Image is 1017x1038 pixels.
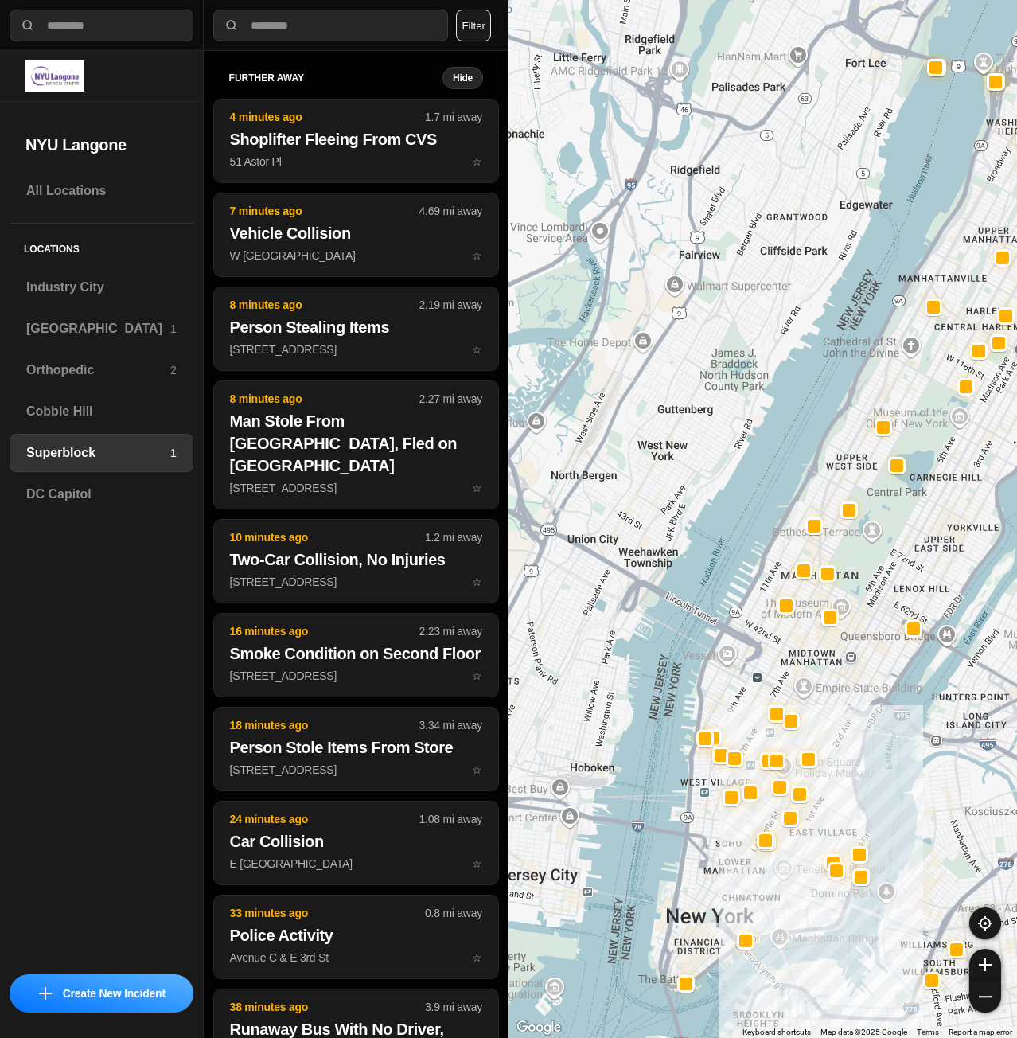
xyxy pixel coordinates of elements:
[419,811,482,827] p: 1.08 mi away
[425,109,482,125] p: 1.7 mi away
[472,249,482,262] span: star
[230,109,425,125] p: 4 minutes ago
[230,297,419,313] p: 8 minutes ago
[419,391,482,407] p: 2.27 mi away
[26,278,177,297] h3: Industry City
[20,18,36,33] img: search
[230,480,482,496] p: [STREET_ADDRESS]
[419,203,482,219] p: 4.69 mi away
[230,248,482,263] p: W [GEOGRAPHIC_DATA]
[26,485,177,504] h3: DC Capitol
[10,224,193,268] h5: Locations
[170,362,177,378] p: 2
[742,1027,811,1038] button: Keyboard shortcuts
[512,1017,565,1038] img: Google
[213,287,499,371] button: 8 minutes ago2.19 mi awayPerson Stealing Items[STREET_ADDRESS]star
[224,18,240,33] img: search
[472,576,482,588] span: star
[230,999,425,1015] p: 38 minutes ago
[170,321,177,337] p: 1
[230,410,482,477] h2: Man Stole From [GEOGRAPHIC_DATA], Fled on [GEOGRAPHIC_DATA]
[230,623,419,639] p: 16 minutes ago
[820,1028,907,1036] span: Map data ©2025 Google
[472,155,482,168] span: star
[442,67,483,89] button: Hide
[472,669,482,682] span: star
[213,481,499,494] a: 8 minutes ago2.27 mi awayMan Stole From [GEOGRAPHIC_DATA], Fled on [GEOGRAPHIC_DATA][STREET_ADDRE...
[230,391,419,407] p: 8 minutes ago
[512,1017,565,1038] a: Open this area in Google Maps (opens a new window)
[472,951,482,964] span: star
[26,181,177,201] h3: All Locations
[230,856,482,872] p: E [GEOGRAPHIC_DATA]
[26,443,170,462] h3: Superblock
[230,668,482,684] p: [STREET_ADDRESS]
[230,811,419,827] p: 24 minutes ago
[10,351,193,389] a: Orthopedic2
[10,172,193,210] a: All Locations
[229,72,442,84] h5: further away
[213,857,499,870] a: 24 minutes ago1.08 mi awayCar CollisionE [GEOGRAPHIC_DATA]star
[10,434,193,472] a: Superblock1
[230,222,482,244] h2: Vehicle Collision
[213,613,499,697] button: 16 minutes ago2.23 mi awaySmoke Condition on Second Floor[STREET_ADDRESS]star
[230,736,482,759] h2: Person Stole Items From Store
[949,1028,1012,1036] a: Report a map error
[26,361,170,380] h3: Orthopedic
[978,916,992,931] img: recenter
[472,857,482,870] span: star
[472,763,482,776] span: star
[25,134,177,156] h2: NYU Langone
[419,717,482,733] p: 3.34 mi away
[10,475,193,513] a: DC Capitol
[213,895,499,979] button: 33 minutes ago0.8 mi awayPolice ActivityAvenue C & E 3rd Ststar
[969,907,1001,939] button: recenter
[425,999,482,1015] p: 3.9 mi away
[213,950,499,964] a: 33 minutes ago0.8 mi awayPolice ActivityAvenue C & E 3rd Ststar
[230,642,482,665] h2: Smoke Condition on Second Floor
[230,950,482,966] p: Avenue C & E 3rd St
[213,248,499,262] a: 7 minutes ago4.69 mi awayVehicle CollisionW [GEOGRAPHIC_DATA]star
[969,949,1001,981] button: zoom-in
[979,958,992,971] img: zoom-in
[213,669,499,682] a: 16 minutes ago2.23 mi awaySmoke Condition on Second Floor[STREET_ADDRESS]star
[230,341,482,357] p: [STREET_ADDRESS]
[230,128,482,150] h2: Shoplifter Fleeing From CVS
[10,974,193,1013] button: iconCreate New Incident
[213,519,499,603] button: 10 minutes ago1.2 mi awayTwo-Car Collision, No Injuries[STREET_ADDRESS]star
[230,529,425,545] p: 10 minutes ago
[230,154,482,170] p: 51 Astor Pl
[979,990,992,1003] img: zoom-out
[230,574,482,590] p: [STREET_ADDRESS]
[419,297,482,313] p: 2.19 mi away
[26,319,170,338] h3: [GEOGRAPHIC_DATA]
[10,268,193,306] a: Industry City
[213,193,499,277] button: 7 minutes ago4.69 mi awayVehicle CollisionW [GEOGRAPHIC_DATA]star
[213,801,499,885] button: 24 minutes ago1.08 mi awayCar CollisionE [GEOGRAPHIC_DATA]star
[472,343,482,356] span: star
[213,380,499,509] button: 8 minutes ago2.27 mi awayMan Stole From [GEOGRAPHIC_DATA], Fled on [GEOGRAPHIC_DATA][STREET_ADDRE...
[230,924,482,946] h2: Police Activity
[230,830,482,853] h2: Car Collision
[63,985,166,1001] p: Create New Incident
[230,762,482,778] p: [STREET_ADDRESS]
[453,72,473,84] small: Hide
[10,310,193,348] a: [GEOGRAPHIC_DATA]1
[472,482,482,494] span: star
[170,445,177,461] p: 1
[230,717,419,733] p: 18 minutes ago
[25,60,84,92] img: logo
[213,707,499,791] button: 18 minutes ago3.34 mi awayPerson Stole Items From Store[STREET_ADDRESS]star
[917,1028,939,1036] a: Terms
[213,154,499,168] a: 4 minutes ago1.7 mi awayShoplifter Fleeing From CVS51 Astor Plstar
[10,392,193,431] a: Cobble Hill
[26,402,177,421] h3: Cobble Hill
[39,987,52,1000] img: icon
[230,203,419,219] p: 7 minutes ago
[213,99,499,183] button: 4 minutes ago1.7 mi awayShoplifter Fleeing From CVS51 Astor Plstar
[969,981,1001,1013] button: zoom-out
[213,763,499,776] a: 18 minutes ago3.34 mi awayPerson Stole Items From Store[STREET_ADDRESS]star
[213,575,499,588] a: 10 minutes ago1.2 mi awayTwo-Car Collision, No Injuries[STREET_ADDRESS]star
[213,342,499,356] a: 8 minutes ago2.19 mi awayPerson Stealing Items[STREET_ADDRESS]star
